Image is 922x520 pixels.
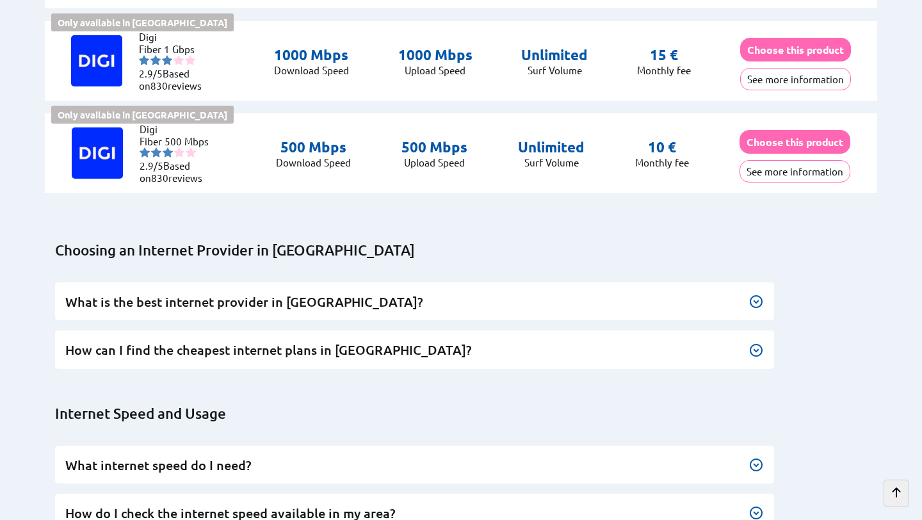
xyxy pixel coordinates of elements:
[151,147,161,158] img: starnr2
[139,43,216,55] li: Fiber 1 Gbps
[72,127,123,179] img: Logo of Digi
[186,147,196,158] img: starnr5
[740,136,850,148] a: Choose this product
[401,156,467,168] p: Upload Speed
[58,109,227,120] b: Only available in [GEOGRAPHIC_DATA]
[401,138,467,156] p: 500 Mbps
[140,147,150,158] img: starnr1
[185,55,195,65] img: starnr5
[748,294,764,309] img: Button to expand the text
[398,64,473,76] p: Upload Speed
[71,35,122,86] img: Logo of Digi
[398,46,473,64] p: 1000 Mbps
[139,55,149,65] img: starnr1
[648,138,676,156] p: 10 €
[140,123,216,135] li: Digi
[65,341,764,359] h3: How can I find the cheapest internet plans in [GEOGRAPHIC_DATA]?
[274,46,349,64] p: 1000 Mbps
[58,17,227,28] b: Only available in [GEOGRAPHIC_DATA]
[139,67,216,92] li: Based on reviews
[521,46,588,64] p: Unlimited
[274,64,349,76] p: Download Speed
[748,457,764,473] img: Button to expand the text
[650,46,678,64] p: 15 €
[637,64,691,76] p: Monthly fee
[140,159,163,172] span: 2.9/5
[163,147,173,158] img: starnr3
[151,172,168,184] span: 830
[140,135,216,147] li: Fiber 500 Mbps
[150,79,168,92] span: 830
[162,55,172,65] img: starnr3
[150,55,161,65] img: starnr2
[276,138,351,156] p: 500 Mbps
[740,165,850,177] a: See more information
[518,138,585,156] p: Unlimited
[174,147,184,158] img: starnr4
[55,405,877,423] h2: Internet Speed and Usage
[635,156,689,168] p: Monthly fee
[740,160,850,183] button: See more information
[65,293,764,311] h3: What is the best internet provider in [GEOGRAPHIC_DATA]?
[740,38,851,61] button: Choose this product
[55,241,877,259] h2: Choosing an Internet Provider in [GEOGRAPHIC_DATA]
[740,73,851,85] a: See more information
[521,64,588,76] p: Surf Volume
[740,130,850,154] button: Choose this product
[139,67,163,79] span: 2.9/5
[65,457,764,474] h3: What internet speed do I need?
[174,55,184,65] img: starnr4
[139,31,216,43] li: Digi
[140,159,216,184] li: Based on reviews
[740,68,851,90] button: See more information
[276,156,351,168] p: Download Speed
[518,156,585,168] p: Surf Volume
[740,44,851,56] a: Choose this product
[748,343,764,358] img: Button to expand the text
